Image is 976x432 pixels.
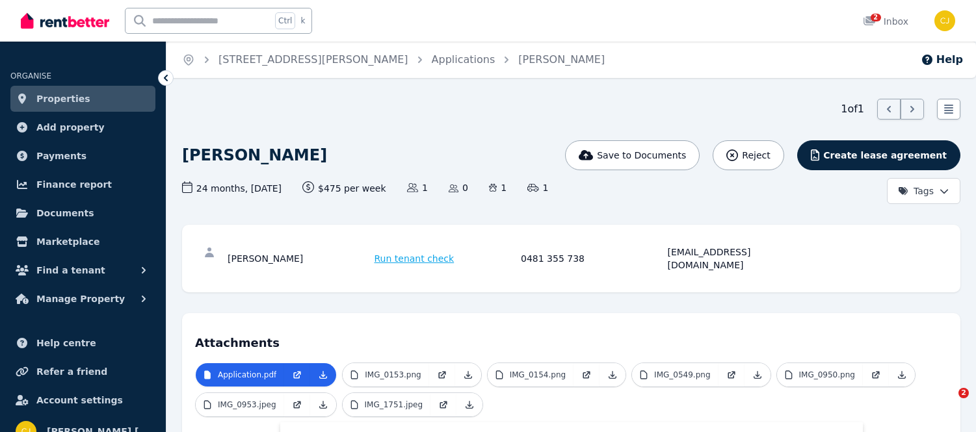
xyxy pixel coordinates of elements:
a: [STREET_ADDRESS][PERSON_NAME] [218,53,408,66]
a: Open in new Tab [719,363,745,387]
a: Account settings [10,387,155,413]
button: Save to Documents [565,140,700,170]
a: Open in new Tab [574,363,600,387]
a: Open in new Tab [284,393,310,416]
a: Applications [432,53,495,66]
a: Properties [10,86,155,112]
a: IMG_0950.png [777,363,863,387]
a: Download Attachment [456,393,482,416]
a: Open in new Tab [863,363,889,387]
p: IMG_1751.jpeg [365,400,423,410]
h1: [PERSON_NAME] [182,145,327,166]
span: k [300,16,305,26]
button: Help [921,52,963,68]
a: [PERSON_NAME] [518,53,605,66]
a: Open in new Tab [284,363,310,387]
a: Open in new Tab [429,363,455,387]
span: Refer a friend [36,364,107,379]
a: IMG_0549.png [632,363,718,387]
a: Payments [10,143,155,169]
div: [EMAIL_ADDRESS][DOMAIN_NAME] [668,246,811,272]
p: Application.pdf [218,370,276,380]
a: Download Attachment [455,363,481,387]
p: IMG_0950.png [799,370,855,380]
img: RentBetter [21,11,109,31]
span: Payments [36,148,86,164]
span: 2 [871,14,881,21]
span: Add property [36,120,105,135]
a: IMG_1751.jpeg [343,393,431,416]
div: [PERSON_NAME] [228,246,371,272]
span: Properties [36,91,90,107]
a: Download Attachment [600,363,626,387]
span: Help centre [36,335,96,351]
span: 1 [407,181,428,194]
a: Refer a friend [10,359,155,385]
span: Account settings [36,392,123,408]
a: Download Attachment [745,363,771,387]
a: Documents [10,200,155,226]
a: Finance report [10,172,155,197]
button: Manage Property [10,286,155,312]
span: ORGANISE [10,71,51,81]
span: Ctrl [275,12,295,29]
a: Marketplace [10,229,155,255]
iframe: Intercom live chat [932,388,963,419]
p: IMG_0154.png [510,370,566,380]
span: Tags [898,184,934,197]
span: 1 of 1 [841,101,864,117]
span: Finance report [36,177,112,192]
a: Application.pdf [196,363,284,387]
a: IMG_0153.png [343,363,429,387]
a: Download Attachment [310,393,336,416]
span: Create lease agreement [823,149,947,162]
div: 0481 355 738 [521,246,664,272]
span: 0 [449,181,468,194]
a: Help centre [10,330,155,356]
span: 24 months , [DATE] [182,181,282,195]
span: Marketplace [36,234,99,249]
p: IMG_0153.png [365,370,421,380]
span: 1 [489,181,507,194]
a: IMG_0154.png [488,363,574,387]
button: Find a tenant [10,257,155,283]
a: Download Attachment [310,363,336,387]
span: Find a tenant [36,262,105,278]
button: Create lease agreement [797,140,960,170]
nav: Breadcrumb [166,42,620,78]
span: 1 [527,181,548,194]
a: Download Attachment [889,363,915,387]
button: Tags [887,178,960,204]
span: Run tenant check [375,252,455,265]
p: IMG_0549.png [654,370,710,380]
span: Save to Documents [597,149,686,162]
span: Reject [742,149,770,162]
p: IMG_0953.jpeg [218,400,276,410]
div: Inbox [863,15,908,28]
span: 2 [958,388,969,398]
span: Documents [36,205,94,221]
a: IMG_0953.jpeg [196,393,284,416]
button: Reject [713,140,784,170]
a: Open in new Tab [430,393,456,416]
span: Manage Property [36,291,125,307]
img: Cameron James Peppin [934,10,955,31]
span: $475 per week [302,181,386,195]
a: Add property [10,114,155,140]
h4: Attachments [195,326,947,352]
